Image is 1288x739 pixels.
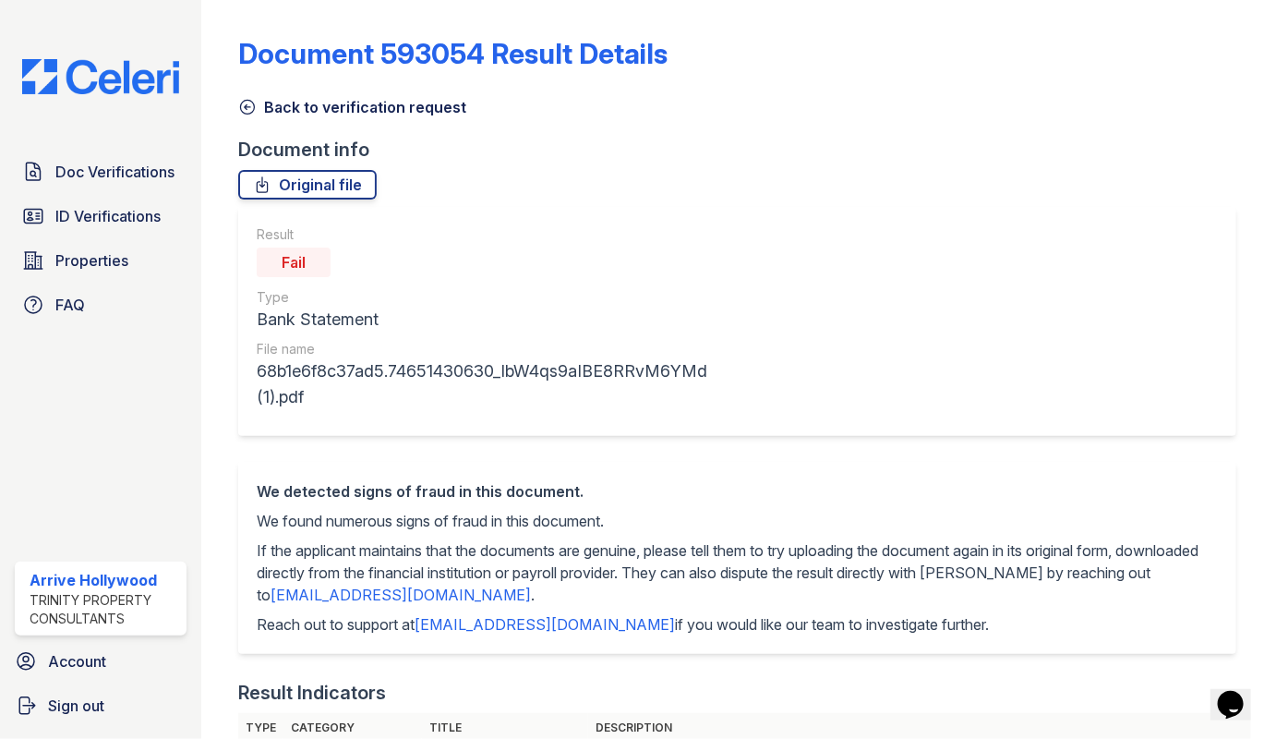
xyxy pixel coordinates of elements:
[15,198,187,235] a: ID Verifications
[238,37,668,70] a: Document 593054 Result Details
[257,539,1218,606] p: If the applicant maintains that the documents are genuine, please tell them to try uploading the ...
[30,569,179,591] div: Arrive Hollywood
[257,225,729,244] div: Result
[48,650,106,672] span: Account
[257,613,1218,636] p: Reach out to support at if you would like our team to investigate further.
[7,59,194,94] img: CE_Logo_Blue-a8612792a0a2168367f1c8372b55b34899dd931a85d93a1a3d3e32e68fde9ad4.png
[1210,665,1270,721] iframe: chat widget
[7,643,194,680] a: Account
[257,340,729,358] div: File name
[238,170,377,200] a: Original file
[257,307,729,333] div: Bank Statement
[55,249,128,272] span: Properties
[257,480,1218,503] div: We detected signs of fraud in this document.
[30,591,179,628] div: Trinity Property Consultants
[7,687,194,724] a: Sign out
[55,161,175,183] span: Doc Verifications
[15,242,187,279] a: Properties
[415,615,675,634] a: [EMAIL_ADDRESS][DOMAIN_NAME]
[257,358,729,410] div: 68b1e6f8c37ad5.74651430630_IbW4qs9aIBE8RRvM6YMd (1).pdf
[15,286,187,323] a: FAQ
[55,205,161,227] span: ID Verifications
[531,586,535,604] span: .
[257,288,729,307] div: Type
[15,153,187,190] a: Doc Verifications
[257,248,331,277] div: Fail
[238,96,466,118] a: Back to verification request
[238,137,1251,163] div: Document info
[48,695,104,717] span: Sign out
[55,294,85,316] span: FAQ
[238,680,386,706] div: Result Indicators
[271,586,531,604] a: [EMAIL_ADDRESS][DOMAIN_NAME]
[257,510,1218,532] p: We found numerous signs of fraud in this document.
